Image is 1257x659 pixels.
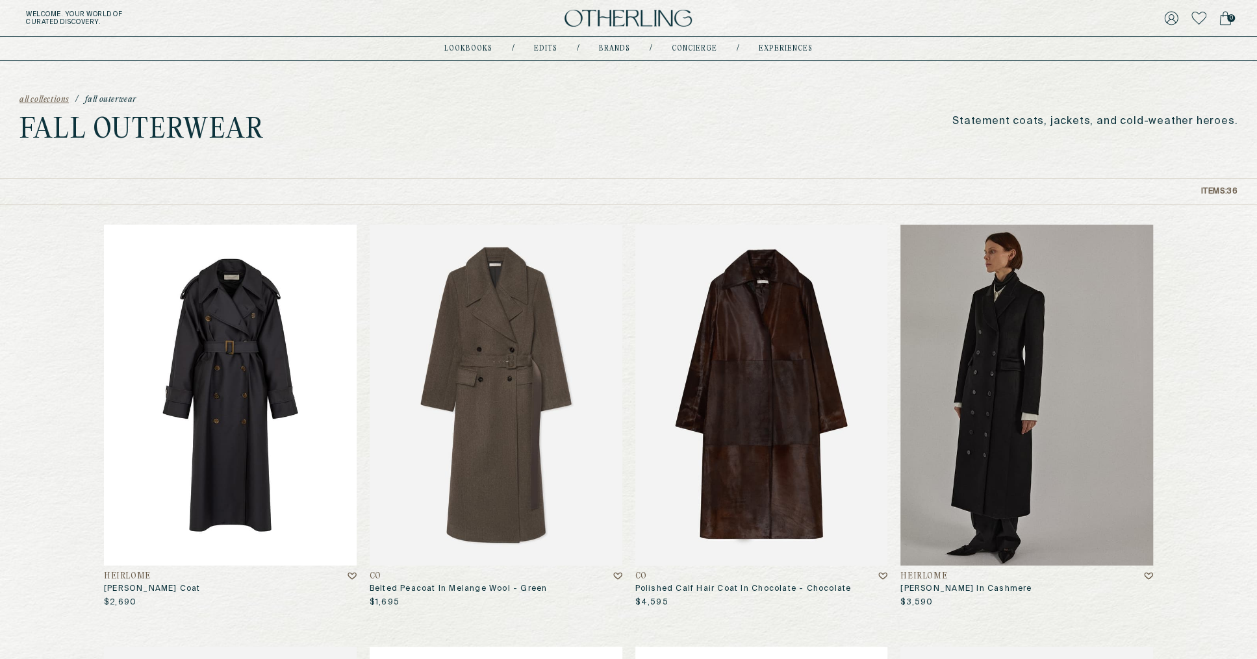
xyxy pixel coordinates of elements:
[1200,187,1238,196] p: Items: 36
[370,597,400,608] p: $1,695
[635,225,888,608] a: Polished Calf Hair Coat in Chocolate - ChocolateCOPolished Calf Hair Coat In Chocolate - Chocolat...
[900,597,933,608] p: $3,590
[512,44,514,54] div: /
[370,225,622,566] img: Belted Peacoat in Melange Wool - Green
[672,45,717,52] a: concierge
[900,584,1153,594] h3: [PERSON_NAME] In Cashmere
[900,572,947,581] h4: Heirlome
[952,116,1238,128] p: Statement coats, jackets, and cold-weather heroes.
[26,10,387,26] h5: Welcome . Your world of curated discovery.
[1227,14,1235,22] span: 0
[19,95,69,105] a: all collections
[1219,9,1231,27] a: 0
[85,95,136,105] span: Fall Outerwear
[19,118,264,143] h1: Fall Outerwear
[635,572,647,581] h4: CO
[104,225,357,566] img: Micaela Coat
[370,572,381,581] h4: CO
[75,95,136,105] a: /Fall Outerwear
[900,225,1153,566] img: Evelyn Coat in Cashmere
[75,95,79,105] span: /
[104,225,357,608] a: Micaela CoatHeirlome[PERSON_NAME] Coat$2,690
[737,44,739,54] div: /
[565,10,692,27] img: logo
[635,584,888,594] h3: Polished Calf Hair Coat In Chocolate - Chocolate
[900,225,1153,608] a: Evelyn Coat in CashmereHeirlome[PERSON_NAME] In Cashmere$3,590
[370,584,622,594] h3: Belted Peacoat In Melange Wool - Green
[759,45,813,52] a: experiences
[104,597,136,608] p: $2,690
[444,45,492,52] a: lookbooks
[104,584,357,594] h3: [PERSON_NAME] Coat
[635,225,888,566] img: Polished Calf Hair Coat in Chocolate - Chocolate
[599,45,630,52] a: Brands
[650,44,652,54] div: /
[534,45,557,52] a: Edits
[370,225,622,608] a: Belted Peacoat in Melange Wool - GreenCOBelted Peacoat In Melange Wool - Green$1,695
[577,44,579,54] div: /
[104,572,151,581] h4: Heirlome
[635,597,668,608] p: $4,595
